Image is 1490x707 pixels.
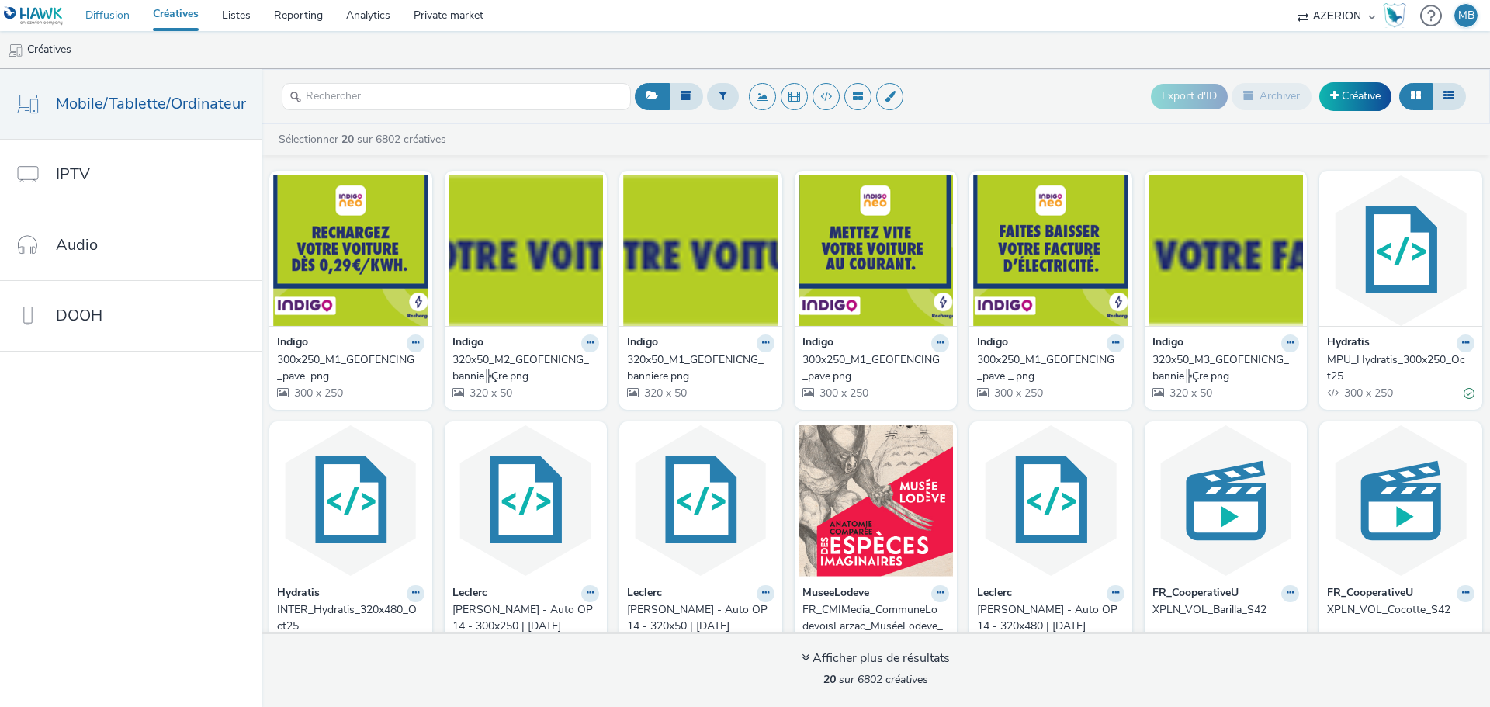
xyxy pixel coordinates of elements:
[802,352,944,384] div: 300x250_M1_GEOFENCING_pave.png
[1323,175,1478,326] img: MPU_Hydratis_300x250_Oct25 visual
[799,175,954,326] img: 300x250_M1_GEOFENCING_pave.png visual
[1383,3,1412,28] a: Hawk Academy
[627,585,662,603] strong: Leclerc
[802,650,950,667] div: Afficher plus de résultats
[973,425,1128,577] img: Leclerc - Auto OP14 - 320x480 | 13/10/2025 visual
[823,672,928,687] span: sur 6802 créatives
[623,425,778,577] img: Leclerc - Auto OP14 - 320x50 | 13/10/2025 visual
[627,602,774,634] a: [PERSON_NAME] - Auto OP14 - 320x50 | [DATE]
[977,602,1124,634] a: [PERSON_NAME] - Auto OP14 - 320x480 | [DATE]
[1327,585,1413,603] strong: FR_CooperativeU
[1319,82,1391,110] a: Créative
[277,334,308,352] strong: Indigo
[4,6,64,26] img: undefined Logo
[1149,175,1304,326] img: 320x50_M3_GEOFENICNG_bannie╠Çre.png visual
[1327,602,1474,618] a: XPLN_VOL_Cocotte_S42
[627,352,774,384] a: 320x50_M1_GEOFENICNG_banniere.png
[1149,425,1304,577] img: XPLN_VOL_Barilla_S42 visual
[1343,386,1393,400] span: 300 x 250
[56,234,98,256] span: Audio
[973,175,1128,326] img: 300x250_M1_GEOFENCING_pave _.png visual
[277,352,424,384] a: 300x250_M1_GEOFENCING_pave .png
[277,585,320,603] strong: Hydratis
[802,585,869,603] strong: MuseeLodeve
[282,83,631,110] input: Rechercher...
[977,585,1012,603] strong: Leclerc
[823,672,836,687] strong: 20
[277,132,452,147] a: Sélectionner sur 6802 créatives
[977,334,1008,352] strong: Indigo
[8,43,23,58] img: mobile
[1152,602,1300,618] a: XPLN_VOL_Barilla_S42
[273,175,428,326] img: 300x250_M1_GEOFENCING_pave .png visual
[802,602,950,650] a: FR_CMIMedia_CommuneLodevoisLarzac_MuséeLodeve_Mobile_JuinDec_2025 - new octobre
[1152,352,1300,384] a: 320x50_M3_GEOFENICNG_bannie╠Çre.png
[56,304,102,327] span: DOOH
[452,352,600,384] a: 320x50_M2_GEOFENICNG_bannie╠Çre.png
[977,352,1118,384] div: 300x250_M1_GEOFENCING_pave _.png
[623,175,778,326] img: 320x50_M1_GEOFENICNG_banniere.png visual
[468,386,512,400] span: 320 x 50
[802,334,833,352] strong: Indigo
[1232,83,1312,109] button: Archiver
[802,352,950,384] a: 300x250_M1_GEOFENCING_pave.png
[452,585,487,603] strong: Leclerc
[1152,585,1239,603] strong: FR_CooperativeU
[818,386,868,400] span: 300 x 250
[627,334,658,352] strong: Indigo
[627,352,768,384] div: 320x50_M1_GEOFENICNG_banniere.png
[277,602,424,634] a: INTER_Hydratis_320x480_Oct25
[449,425,604,577] img: Leclerc - Auto OP14 - 300x250 | 13/10/2025 visual
[273,425,428,577] img: INTER_Hydratis_320x480_Oct25 visual
[1327,602,1468,618] div: XPLN_VOL_Cocotte_S42
[56,163,90,185] span: IPTV
[452,352,594,384] div: 320x50_M2_GEOFENICNG_bannie╠Çre.png
[977,352,1124,384] a: 300x250_M1_GEOFENCING_pave _.png
[1327,334,1370,352] strong: Hydratis
[277,352,418,384] div: 300x250_M1_GEOFENCING_pave .png
[449,175,604,326] img: 320x50_M2_GEOFENICNG_bannie╠Çre.png visual
[1383,3,1406,28] img: Hawk Academy
[277,602,418,634] div: INTER_Hydratis_320x480_Oct25
[1151,84,1228,109] button: Export d'ID
[56,92,246,115] span: Mobile/Tablette/Ordinateur
[1168,386,1212,400] span: 320 x 50
[977,602,1118,634] div: [PERSON_NAME] - Auto OP14 - 320x480 | [DATE]
[1152,334,1183,352] strong: Indigo
[802,602,944,650] div: FR_CMIMedia_CommuneLodevoisLarzac_MuséeLodeve_Mobile_JuinDec_2025 - new octobre
[452,602,600,634] a: [PERSON_NAME] - Auto OP14 - 300x250 | [DATE]
[1152,602,1294,618] div: XPLN_VOL_Barilla_S42
[1458,4,1474,27] div: MB
[799,425,954,577] img: FR_CMIMedia_CommuneLodevoisLarzac_MuséeLodeve_Mobile_JuinDec_2025 - new octobre visual
[1432,83,1466,109] button: Liste
[993,386,1043,400] span: 300 x 250
[643,386,687,400] span: 320 x 50
[1327,352,1468,384] div: MPU_Hydratis_300x250_Oct25
[1327,352,1474,384] a: MPU_Hydratis_300x250_Oct25
[1323,425,1478,577] img: XPLN_VOL_Cocotte_S42 visual
[627,602,768,634] div: [PERSON_NAME] - Auto OP14 - 320x50 | [DATE]
[1464,386,1474,402] div: Valide
[1152,352,1294,384] div: 320x50_M3_GEOFENICNG_bannie╠Çre.png
[452,334,483,352] strong: Indigo
[293,386,343,400] span: 300 x 250
[452,602,594,634] div: [PERSON_NAME] - Auto OP14 - 300x250 | [DATE]
[341,132,354,147] strong: 20
[1399,83,1433,109] button: Grille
